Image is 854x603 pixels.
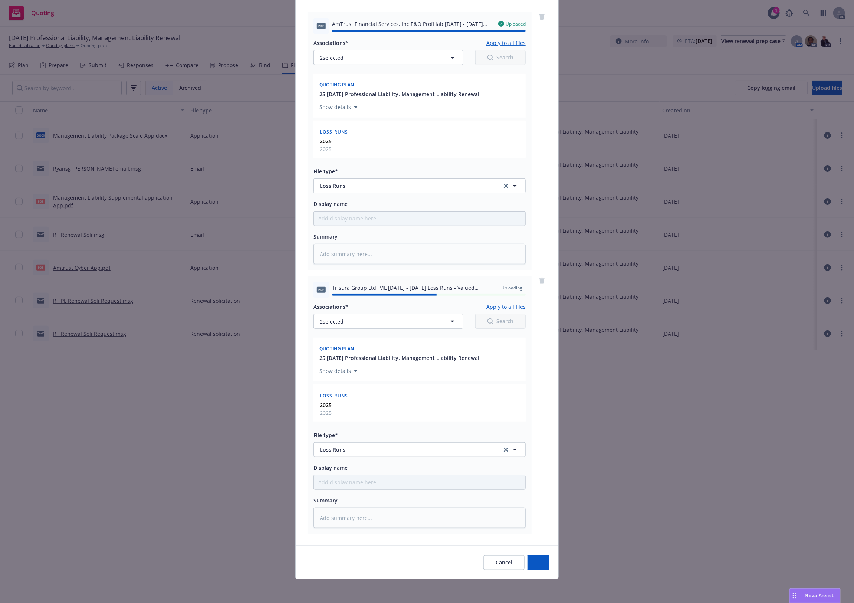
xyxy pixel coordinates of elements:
span: pdf [317,287,326,292]
span: Loss Runs [320,393,348,399]
span: Loss Runs [320,182,492,190]
button: Loss Runsclear selection [313,442,526,457]
span: Display name [313,464,348,471]
span: Summary [313,497,338,504]
span: Summary [313,233,338,240]
button: Apply to all files [486,302,526,311]
span: Quoting plan [319,345,354,352]
span: 2 selected [320,318,344,325]
span: File type* [313,168,338,175]
button: Show details [316,367,361,376]
span: 2025 [320,409,332,417]
span: Uploaded [506,21,526,27]
span: Associations* [313,303,348,310]
a: clear selection [502,181,510,190]
button: Nova Assist [789,588,841,603]
span: Display name [313,200,348,207]
strong: 2025 [320,138,332,145]
span: AmTrust Financial Services, Inc E&O ProfLiab [DATE] - [DATE] Loss Runs - Valued [DATE].pdf [332,20,492,28]
span: File type* [313,432,338,439]
button: Apply to all files [486,38,526,47]
input: Add display name here... [314,475,525,489]
button: Cancel [483,555,525,570]
span: 2025 [320,145,332,153]
span: Add files [528,559,549,566]
button: 2selected [313,314,463,329]
span: Uploading... [501,285,526,291]
a: clear selection [502,445,510,454]
a: remove [538,276,546,285]
span: 2 selected [320,54,344,62]
span: pdf [317,23,326,29]
span: Nova Assist [805,592,834,599]
span: Quoting plan [319,82,354,88]
span: Cancel [496,559,512,566]
button: 25 [DATE] Professional Liability, Management Liability Renewal [319,354,479,362]
span: Trisura Group Ltd. ML [DATE] - [DATE] Loss Runs - Valued [DATE].pdf [332,284,495,292]
button: 2selected [313,50,463,65]
strong: 2025 [320,402,332,409]
button: Loss Runsclear selection [313,178,526,193]
span: Loss Runs [320,129,348,135]
input: Add display name here... [314,212,525,226]
a: remove [538,12,546,21]
span: Associations* [313,39,348,46]
button: Show details [316,103,361,112]
div: Drag to move [790,589,799,603]
button: 25 [DATE] Professional Liability, Management Liability Renewal [319,90,479,98]
button: Add files [528,555,549,570]
span: Loss Runs [320,446,492,453]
